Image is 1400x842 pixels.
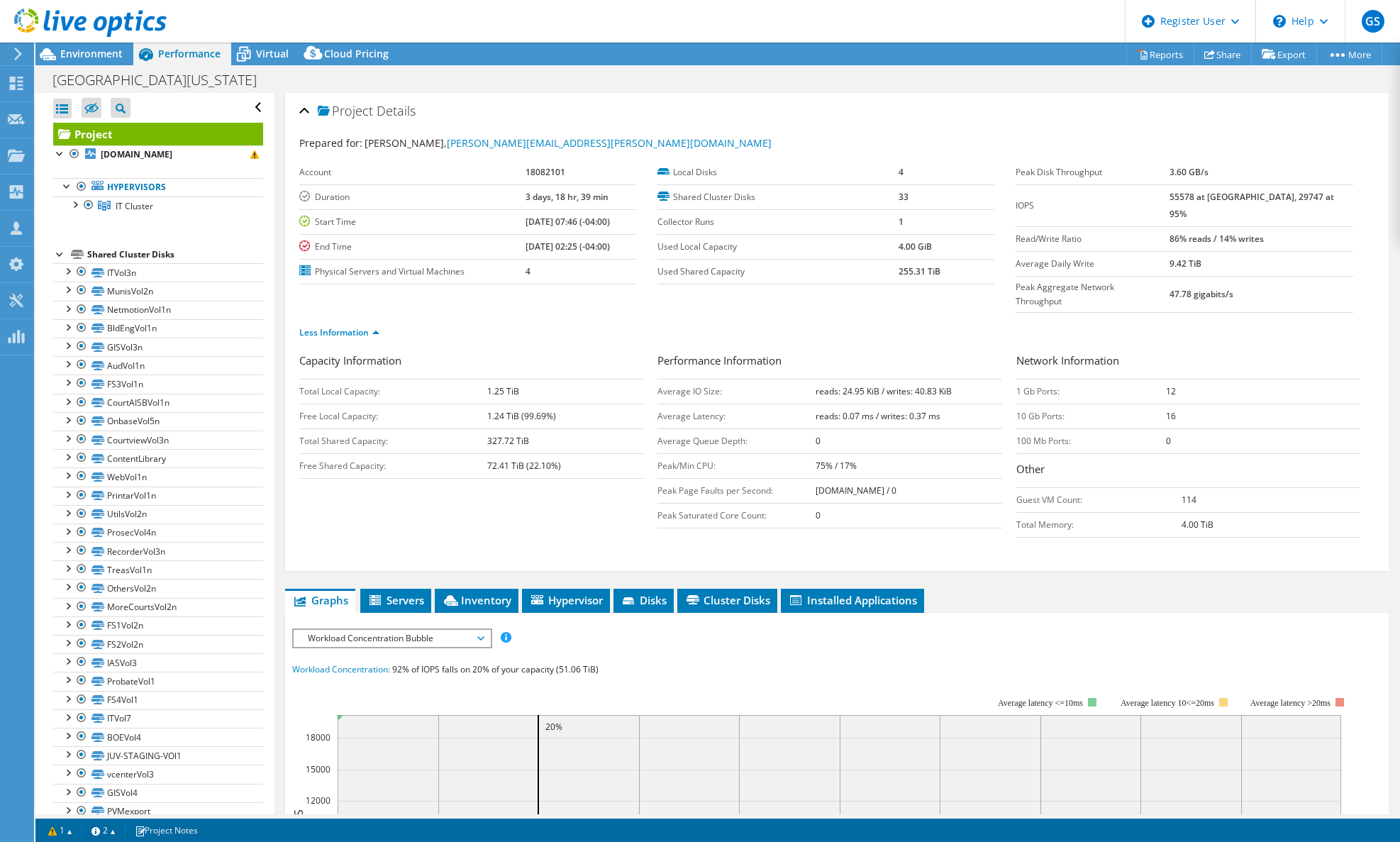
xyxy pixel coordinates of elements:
label: Shared Cluster Disks [657,190,899,204]
a: FS3Vol1n [53,375,263,393]
label: Duration [299,190,526,204]
a: CourtviewVol3n [53,431,263,449]
a: FS1Vol2n [53,616,263,635]
b: 18082101 [526,166,565,178]
a: ITVol7 [53,709,263,728]
td: Free Local Capacity: [299,404,487,428]
a: Export [1251,43,1317,65]
td: Total Memory: [1016,512,1182,537]
td: Guest VM Count: [1016,487,1182,512]
span: Cloud Pricing [324,47,389,60]
b: 75% / 17% [816,460,857,472]
a: [PERSON_NAME][EMAIL_ADDRESS][PERSON_NAME][DOMAIN_NAME] [447,136,772,150]
a: FS4Vol1 [53,691,263,709]
a: 1 [38,821,82,839]
span: Inventory [442,593,511,607]
div: Shared Cluster Disks [87,246,263,263]
b: reads: 0.07 ms / writes: 0.37 ms [816,410,940,422]
td: 100 Mb Ports: [1016,428,1166,453]
b: 327.72 TiB [487,435,529,447]
b: 4.00 GiB [899,240,932,253]
a: NetmotionVol1n [53,301,263,319]
label: IOPS [1016,199,1170,213]
a: FS2Vol2n [53,635,263,653]
b: reads: 24.95 KiB / writes: 40.83 KiB [816,385,952,397]
label: Used Local Capacity [657,240,899,254]
td: Peak Page Faults per Second: [657,478,816,503]
td: 1 Gb Ports: [1016,379,1166,404]
a: Less Information [299,326,379,338]
b: 3.60 GB/s [1170,166,1209,178]
tspan: Average latency <=10ms [998,698,1083,708]
b: [DOMAIN_NAME] / 0 [816,484,896,497]
a: PrintarVol1n [53,487,263,505]
a: MunisVol2n [53,282,263,300]
a: GISVol4 [53,784,263,802]
span: Details [377,102,416,119]
label: Read/Write Ratio [1016,232,1170,246]
a: ProbateVol1 [53,672,263,690]
a: PVMexport [53,802,263,821]
b: 12 [1166,385,1176,397]
a: ContentLibrary [53,449,263,467]
a: ITVol3n [53,263,263,282]
a: Project Notes [125,821,208,839]
span: Disks [621,593,667,607]
a: JUV-STAGING-VOl1 [53,746,263,765]
text: 18000 [306,731,330,743]
b: 16 [1166,410,1176,422]
a: BldEngVol1n [53,319,263,338]
b: 0 [1166,435,1171,447]
h3: Other [1016,461,1360,480]
td: Peak Saturated Core Count: [657,503,816,528]
b: 9.42 TiB [1170,257,1201,270]
a: Hypervisors [53,178,263,196]
label: Start Time [299,215,526,229]
a: OnbaseVol5n [53,412,263,431]
span: IT Cluster [116,200,153,212]
b: [DATE] 07:46 (-04:00) [526,216,610,228]
td: Average Latency: [657,404,816,428]
span: Workload Concentration Bubble [301,630,483,647]
td: Total Shared Capacity: [299,428,487,453]
h3: Network Information [1016,353,1360,372]
span: Hypervisor [529,593,603,607]
a: [DOMAIN_NAME] [53,145,263,164]
h1: [GEOGRAPHIC_DATA][US_STATE] [46,72,279,88]
span: Project [318,104,373,118]
label: Peak Disk Throughput [1016,165,1170,179]
td: Free Shared Capacity: [299,453,487,478]
a: IASVol3 [53,653,263,672]
span: 92% of IOPS falls on 20% of your capacity (51.06 TiB) [392,663,599,675]
a: Reports [1126,43,1194,65]
b: 4 [899,166,904,178]
label: Prepared for: [299,136,362,150]
text: 15000 [306,763,330,775]
a: More [1316,43,1382,65]
span: [PERSON_NAME], [365,136,772,150]
tspan: Average latency 10<=20ms [1121,698,1214,708]
label: Collector Runs [657,215,899,229]
a: Project [53,123,263,145]
span: GS [1362,10,1384,33]
a: BOEVol4 [53,728,263,746]
span: Graphs [292,593,348,607]
b: 86% reads / 14% writes [1170,233,1264,245]
label: Peak Aggregate Network Throughput [1016,280,1170,309]
span: Servers [367,593,424,607]
b: 1.25 TiB [487,385,519,397]
b: 55578 at [GEOGRAPHIC_DATA], 29747 at 95% [1170,191,1334,220]
a: GISVol3n [53,338,263,356]
text: 12000 [306,794,330,807]
b: 3 days, 18 hr, 39 min [526,191,609,203]
a: TreasVol1n [53,560,263,579]
b: 4.00 TiB [1182,519,1213,531]
a: Share [1194,43,1252,65]
b: 72.41 TiB (22.10%) [487,460,561,472]
a: vcenterVol3 [53,765,263,783]
label: Account [299,165,526,179]
svg: \n [1273,15,1286,28]
b: 114 [1182,494,1196,506]
span: Cluster Disks [684,593,770,607]
b: 0 [816,509,821,521]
